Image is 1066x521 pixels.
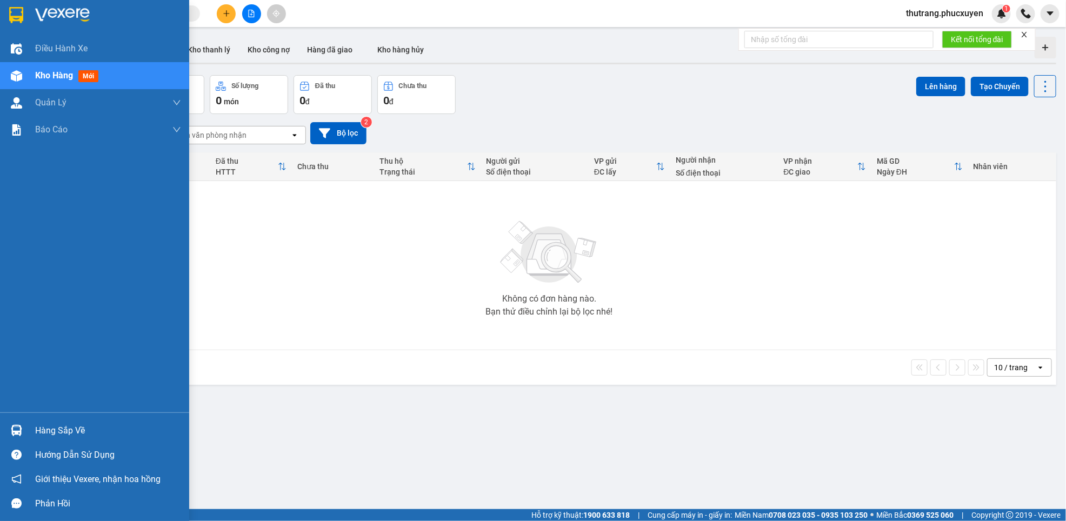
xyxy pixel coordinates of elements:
[399,82,427,90] div: Chưa thu
[971,77,1029,96] button: Tạo Chuyến
[1021,9,1031,18] img: phone-icon
[916,77,965,96] button: Lên hàng
[248,10,255,17] span: file-add
[962,509,963,521] span: |
[871,152,968,181] th: Toggle SortBy
[11,124,22,136] img: solution-icon
[172,125,181,134] span: down
[35,96,66,109] span: Quản Lý
[298,37,361,63] button: Hàng đã giao
[495,215,603,290] img: svg+xml;base64,PHN2ZyBjbGFzcz0ibGlzdC1wbHVnX19zdmciIHhtbG5zPSJodHRwOi8vd3d3LnczLm9yZy8yMDAwL3N2Zy...
[294,75,372,114] button: Đã thu0đ
[172,98,181,107] span: down
[1045,9,1055,18] span: caret-down
[784,157,858,165] div: VP nhận
[951,34,1003,45] span: Kết nối tổng đài
[305,97,310,106] span: đ
[383,94,389,107] span: 0
[35,42,88,55] span: Điều hành xe
[877,168,954,176] div: Ngày ĐH
[735,509,868,521] span: Miền Nam
[272,10,280,17] span: aim
[974,162,1051,171] div: Nhân viên
[1036,363,1045,372] svg: open
[231,82,259,90] div: Số lượng
[531,509,630,521] span: Hỗ trợ kỹ thuật:
[638,509,639,521] span: |
[210,152,292,181] th: Toggle SortBy
[1006,511,1014,519] span: copyright
[589,152,670,181] th: Toggle SortBy
[11,70,22,82] img: warehouse-icon
[217,4,236,23] button: plus
[502,295,596,303] div: Không có đơn hàng nào.
[1041,4,1060,23] button: caret-down
[377,45,424,54] span: Kho hàng hủy
[297,162,368,171] div: Chưa thu
[594,168,656,176] div: ĐC lấy
[11,97,22,109] img: warehouse-icon
[1004,5,1008,12] span: 1
[35,496,181,512] div: Phản hồi
[778,152,872,181] th: Toggle SortBy
[35,447,181,463] div: Hướng dẫn sử dụng
[648,509,732,521] span: Cung cấp máy in - giấy in:
[299,94,305,107] span: 0
[487,157,583,165] div: Người gửi
[942,31,1012,48] button: Kết nối tổng đài
[290,131,299,139] svg: open
[216,157,278,165] div: Đã thu
[9,7,23,23] img: logo-vxr
[876,509,954,521] span: Miền Bắc
[907,511,954,519] strong: 0369 525 060
[1021,31,1028,38] span: close
[310,122,367,144] button: Bộ lọc
[216,168,278,176] div: HTTT
[11,43,22,55] img: warehouse-icon
[744,31,934,48] input: Nhập số tổng đài
[676,156,772,164] div: Người nhận
[379,168,467,176] div: Trạng thái
[239,37,298,63] button: Kho công nợ
[485,308,612,316] div: Bạn thử điều chỉnh lại bộ lọc nhé!
[179,37,239,63] button: Kho thanh lý
[389,97,394,106] span: đ
[216,94,222,107] span: 0
[35,423,181,439] div: Hàng sắp về
[11,498,22,509] span: message
[210,75,288,114] button: Số lượng0món
[11,425,22,436] img: warehouse-icon
[487,168,583,176] div: Số điện thoại
[1003,5,1010,12] sup: 1
[676,169,772,177] div: Số điện thoại
[267,4,286,23] button: aim
[223,10,230,17] span: plus
[877,157,954,165] div: Mã GD
[361,117,372,128] sup: 2
[997,9,1007,18] img: icon-new-feature
[583,511,630,519] strong: 1900 633 818
[11,450,22,460] span: question-circle
[315,82,335,90] div: Đã thu
[769,511,868,519] strong: 0708 023 035 - 0935 103 250
[870,513,874,517] span: ⚪️
[1035,37,1056,58] div: Tạo kho hàng mới
[784,168,858,176] div: ĐC giao
[897,6,992,20] span: thutrang.phucxuyen
[11,474,22,484] span: notification
[35,472,161,486] span: Giới thiệu Vexere, nhận hoa hồng
[35,70,73,81] span: Kho hàng
[224,97,239,106] span: món
[35,123,68,136] span: Báo cáo
[379,157,467,165] div: Thu hộ
[172,130,246,141] div: Chọn văn phòng nhận
[374,152,481,181] th: Toggle SortBy
[242,4,261,23] button: file-add
[994,362,1028,373] div: 10 / trang
[78,70,98,82] span: mới
[377,75,456,114] button: Chưa thu0đ
[594,157,656,165] div: VP gửi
